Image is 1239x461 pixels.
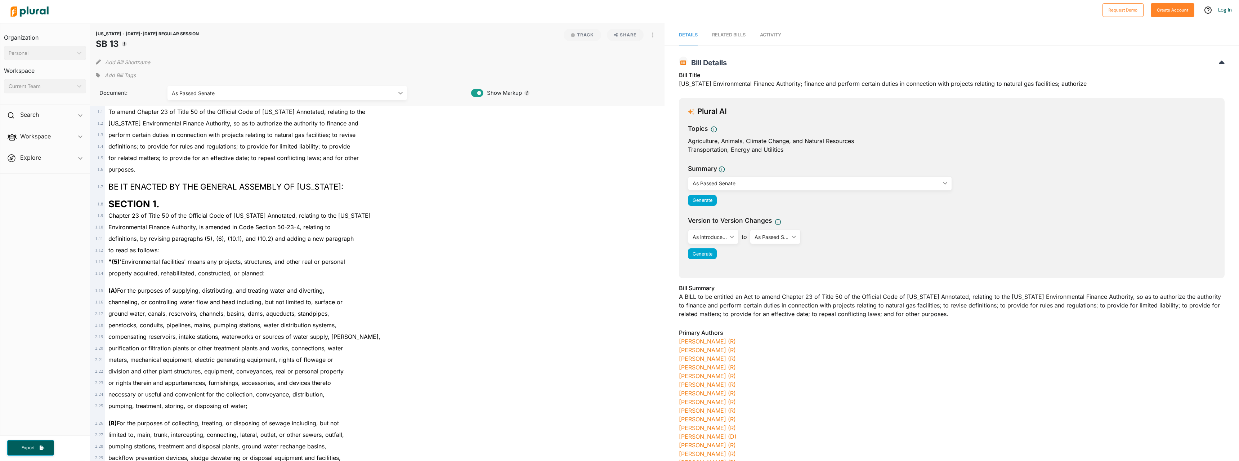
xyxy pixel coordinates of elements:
span: 2 . 23 [95,380,103,385]
span: division and other plant structures, equipment, conveyances, real or personal property [108,368,344,375]
button: Track [564,29,601,41]
span: Environmental Finance Authority, is amended in Code Section 50-23-4, relating to [108,223,331,231]
span: necessary or useful and convenient for the collection, conveyance, distribution, [108,391,325,398]
span: 2 . 21 [95,357,103,362]
span: Add Bill Tags [105,72,136,79]
strong: (A) [108,287,117,294]
span: to [739,232,750,241]
span: 1 . 7 [97,184,103,189]
span: definitions, by revising paragraphs (5), (6), (10.1), and (10.2) and adding a new paragraph [108,235,354,242]
a: [PERSON_NAME] (R) [679,398,736,405]
span: Generate [693,198,712,203]
div: Agriculture, Animals, Climate Change, and Natural Resources [688,137,1216,145]
div: Tooltip anchor [524,90,530,96]
span: BE IT ENACTED BY THE GENERAL ASSEMBLY OF [US_STATE]: [108,182,343,191]
h3: Topics [688,124,708,133]
h3: Bill Summary [679,284,1225,292]
span: 1 . 13 [95,259,103,264]
a: [PERSON_NAME] (R) [679,346,736,354]
span: 1 . 1 [97,109,103,114]
span: 2 . 19 [95,334,103,339]
span: compensating reservoirs, intake stations, waterworks or sources of water supply, [PERSON_NAME], [108,333,380,340]
h3: Primary Authors [679,328,1225,337]
span: Show Markup [483,89,522,97]
div: RELATED BILLS [712,31,746,38]
span: Export [17,445,40,451]
span: 1 . 14 [95,271,103,276]
button: Generate [688,195,717,206]
button: Export [7,440,54,456]
span: 1 . 10 [95,225,103,230]
span: 1 . 6 [97,167,103,172]
span: 2 . 29 [95,455,103,460]
span: to read as follows: [108,247,159,254]
a: [PERSON_NAME] (R) [679,338,736,345]
span: Activity [760,32,781,37]
span: perform certain duties in connection with projects relating to natural gas facilities; to revise [108,131,355,138]
button: Share [607,29,644,41]
span: 2 . 25 [95,403,103,408]
button: Share [604,29,647,41]
span: 2 . 27 [95,432,103,437]
div: As Passed Senate [172,89,395,97]
span: 1 . 16 [95,300,103,305]
a: Log In [1218,6,1232,13]
span: purification or filtration plants or other treatment plants and works, connections, water [108,345,343,352]
h3: Organization [4,27,86,43]
span: for related matters; to provide for an effective date; to repeal conflicting laws; and for other [108,154,359,161]
a: Details [679,25,698,45]
span: 1 . 8 [97,201,103,207]
span: 1 . 2 [97,121,103,126]
span: 1 . 5 [97,155,103,160]
span: ground water, canals, reservoirs, channels, basins, dams, aqueducts, standpipes, [108,310,329,317]
a: [PERSON_NAME] (R) [679,450,736,457]
h2: Search [20,111,39,119]
a: [PERSON_NAME] (R) [679,390,736,397]
div: Add tags [96,70,135,81]
a: [PERSON_NAME] (D) [679,433,737,440]
button: Add Bill Shortname [105,56,150,68]
span: 1 . 15 [95,288,103,293]
span: 2 . 20 [95,346,103,351]
span: limited to, main, trunk, intercepting, connecting, lateral, outlet, or other sewers, outfall, [108,431,344,438]
div: Transportation, Energy and Utilities [688,145,1216,154]
span: 1 . 4 [97,144,103,149]
span: 1 . 9 [97,213,103,218]
span: Version to Version Changes [688,216,772,225]
a: RELATED BILLS [712,25,746,45]
div: Current Team [9,83,74,90]
span: 2 . 28 [95,444,103,449]
span: Document: [96,89,158,97]
span: meters, mechanical equipment, electric generating equipment, rights of flowage or [108,356,333,363]
button: Create Account [1151,3,1194,17]
span: Chapter 23 of Title 50 of the Official Code of [US_STATE] Annotated, relating to the [US_STATE] [108,212,371,219]
h3: Summary [688,164,717,173]
span: definitions; to provide for rules and regulations; to provide for limited liability; to provide [108,143,350,150]
a: Activity [760,25,781,45]
div: As Passed Senate [693,179,940,187]
h1: SB 13 [96,37,199,50]
span: [US_STATE] Environmental Finance Authority, so as to authorize the authority to finance and [108,120,358,127]
div: Personal [9,49,74,57]
h3: Workspace [4,60,86,76]
button: Generate [688,248,717,259]
div: As introduced LC 47 3149 [693,233,727,241]
div: Tooltip anchor [121,41,128,47]
h3: Bill Title [679,71,1225,79]
a: [PERSON_NAME] (R) [679,416,736,423]
span: 1 . 3 [97,132,103,137]
span: property acquired, rehabilitated, constructed, or planned: [108,270,265,277]
div: As Passed Senate [755,233,789,241]
span: 2 . 18 [95,323,103,328]
span: Generate [693,251,712,257]
span: purposes. [108,166,135,173]
span: pumping stations, treatment and disposal plants, ground water rechange basins, [108,443,326,450]
span: To amend Chapter 23 of Title 50 of the Official Code of [US_STATE] Annotated, relating to the [108,108,365,115]
span: 2 . 22 [95,369,103,374]
a: [PERSON_NAME] (R) [679,442,736,449]
span: 2 . 17 [95,311,103,316]
div: A BILL to be entitled an Act to amend Chapter 23 of Title 50 of the Official Code of [US_STATE] A... [679,284,1225,323]
a: [PERSON_NAME] (R) [679,424,736,431]
span: For the purposes of collecting, treating, or disposing of sewage including, but not [108,420,339,427]
a: [PERSON_NAME] (R) [679,381,736,388]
